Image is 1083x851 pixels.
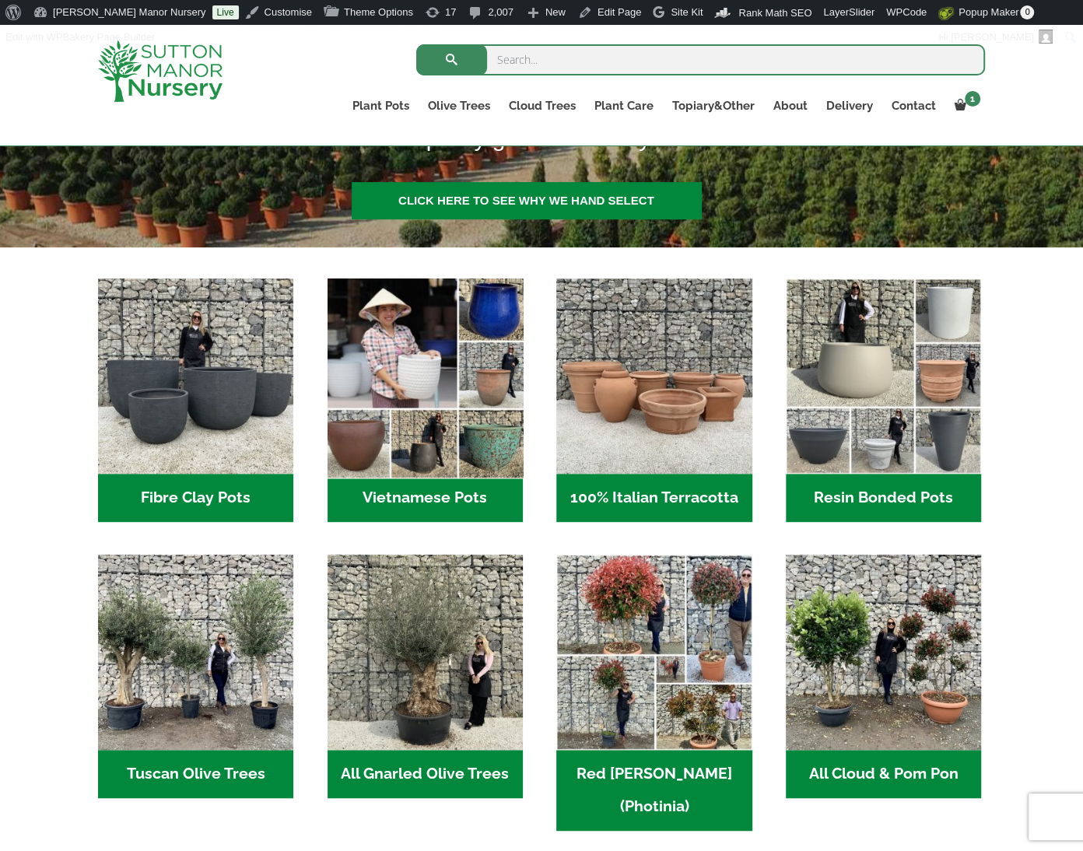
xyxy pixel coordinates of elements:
img: Home - 7716AD77 15EA 4607 B135 B37375859F10 [98,555,293,750]
a: Visit product category All Cloud & Pom Pon [786,555,981,798]
img: Home - A124EB98 0980 45A7 B835 C04B779F7765 [786,555,981,750]
a: Contact [882,95,945,117]
a: Live [212,5,239,19]
a: 1 [945,95,985,117]
span: 1 [965,91,980,107]
a: Visit product category Red Robin (Photinia) [556,555,752,831]
a: Hi, [933,25,1059,50]
span: 0 [1020,5,1034,19]
a: Cloud Trees [499,95,585,117]
h2: Red [PERSON_NAME] (Photinia) [556,750,752,831]
img: Home - 1B137C32 8D99 4B1A AA2F 25D5E514E47D 1 105 c [556,278,752,474]
a: Visit product category All Gnarled Olive Trees [328,555,523,798]
a: Visit product category Vietnamese Pots [328,278,523,522]
a: Olive Trees [419,95,499,117]
a: Visit product category Resin Bonded Pots [786,278,981,522]
h2: Vietnamese Pots [328,474,523,522]
img: Home - 6E921A5B 9E2F 4B13 AB99 4EF601C89C59 1 105 c [322,274,527,479]
img: Home - F5A23A45 75B5 4929 8FB2 454246946332 [556,555,752,750]
a: About [764,95,817,117]
span: Rank Math SEO [738,7,811,19]
img: Home - 67232D1B A461 444F B0F6 BDEDC2C7E10B 1 105 c [786,278,981,474]
a: Delivery [817,95,882,117]
span: Site Kit [671,6,703,18]
h2: All Gnarled Olive Trees [328,750,523,798]
h2: All Cloud & Pom Pon [786,750,981,798]
h2: 100% Italian Terracotta [556,474,752,522]
h2: Tuscan Olive Trees [98,750,293,798]
span: [PERSON_NAME] [951,31,1034,43]
h2: Resin Bonded Pots [786,474,981,522]
a: Visit product category Tuscan Olive Trees [98,555,293,798]
a: Plant Care [585,95,663,117]
a: Plant Pots [343,95,419,117]
a: Visit product category 100% Italian Terracotta [556,278,752,522]
a: Visit product category Fibre Clay Pots [98,278,293,522]
a: Topiary&Other [663,95,764,117]
input: Search... [416,44,985,75]
h2: Fibre Clay Pots [98,474,293,522]
img: Home - 8194B7A3 2818 4562 B9DD 4EBD5DC21C71 1 105 c 1 [98,278,293,474]
img: Home - 5833C5B7 31D0 4C3A 8E42 DB494A1738DB [328,555,523,750]
img: logo [98,40,223,102]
